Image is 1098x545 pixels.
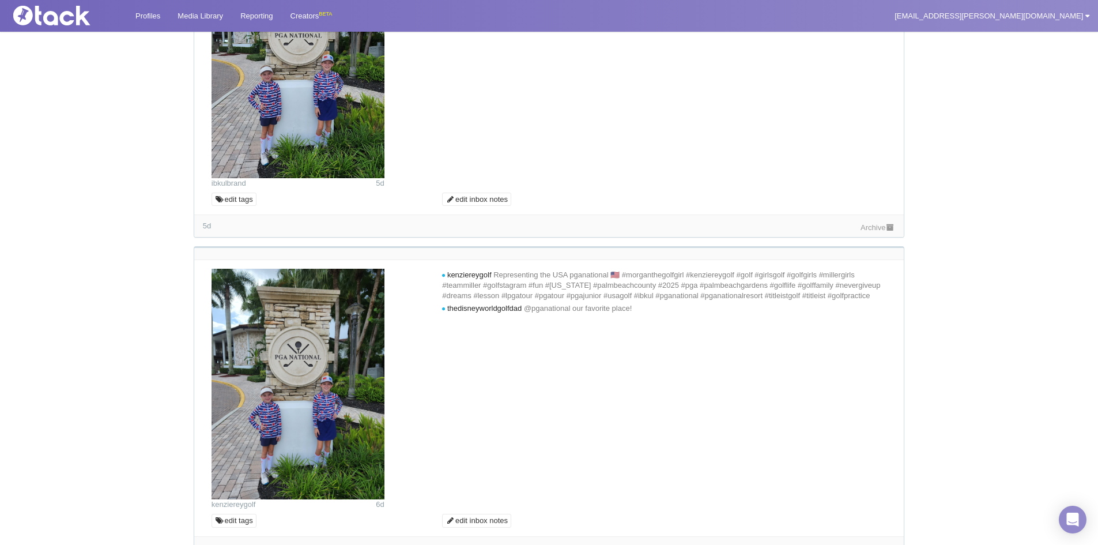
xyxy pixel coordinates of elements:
a: ibkulbrand [212,179,246,187]
i: new [442,274,445,277]
img: Tack [9,6,124,25]
div: BETA [319,8,332,20]
span: Representing the USA pganational 🇺🇸 #morganthegolfgirl #kenziereygolf #golf #girlsgolf #golfgirls... [442,270,880,300]
a: edit inbox notes [442,514,511,528]
span: thedisneyworldgolfdad [447,304,522,313]
div: Open Intercom Messenger [1059,506,1086,533]
span: 6d [376,500,384,509]
a: Archive [861,223,895,232]
time: Posted: 2025-09-27 16:22 UTC [376,499,384,510]
span: kenziereygolf [447,270,492,279]
span: 5d [376,179,384,187]
a: edit tags [212,514,256,528]
a: kenziereygolf [212,500,256,509]
span: 5d [203,221,211,230]
a: edit inbox notes [442,193,511,206]
time: Posted: 2025-09-28 19:00 UTC [376,178,384,189]
time: Latest comment: 2025-09-28 19:01 UTC [203,221,211,230]
i: new [442,307,445,311]
img: Image may contain: potted plant, shorts, face, head, person, photography, portrait, jar, planter,... [212,269,384,499]
a: edit tags [212,193,256,206]
span: @pganational our favorite place! [524,304,632,313]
